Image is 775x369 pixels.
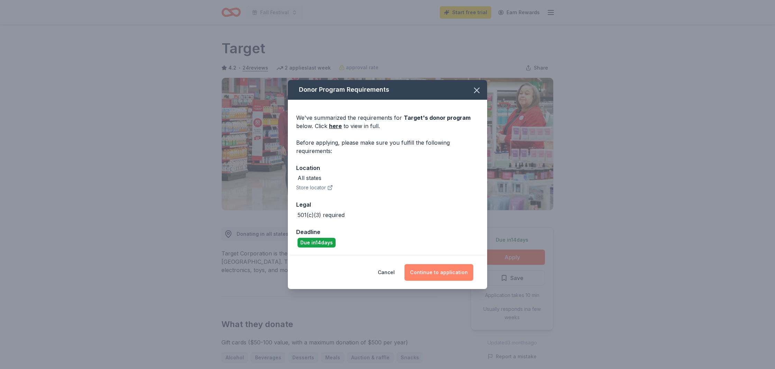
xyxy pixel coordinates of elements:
div: Donor Program Requirements [288,80,487,100]
button: Cancel [378,264,395,281]
div: Before applying, please make sure you fulfill the following requirements: [296,138,479,155]
div: Due in 14 days [298,238,336,247]
div: Deadline [296,227,479,236]
div: We've summarized the requirements for below. Click to view in full. [296,114,479,130]
span: Target 's donor program [404,114,471,121]
a: here [329,122,342,130]
div: 501(c)(3) required [298,211,345,219]
div: Location [296,163,479,172]
button: Store locator [296,183,333,192]
div: All states [298,174,321,182]
div: Legal [296,200,479,209]
button: Continue to application [404,264,473,281]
